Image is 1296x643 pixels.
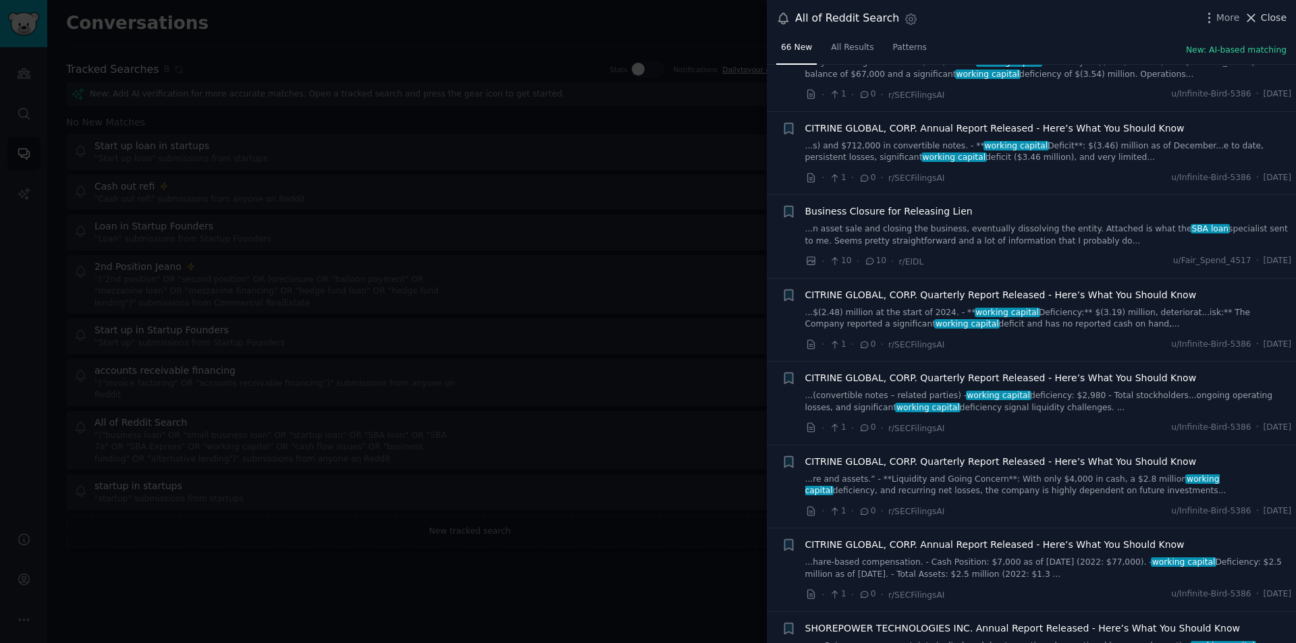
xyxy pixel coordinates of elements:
span: u/Infinite-Bird-5386 [1171,172,1251,184]
a: ... by Financing Activities:** $123,000 - **working capitalDeficiency:** $(3.54) million (as of [... [805,57,1292,80]
button: Close [1244,11,1287,25]
span: · [821,337,824,352]
span: · [881,88,884,102]
span: · [821,421,824,435]
a: SHOREPOWER TECHNOLOGIES INC. Annual Report Released - Here’s What You Should Know [805,621,1241,636]
a: 66 New [776,37,817,65]
span: · [821,254,824,269]
a: ...hare-based compensation. - Cash Position: $7,000 as of [DATE] (2022: $77,000). -working capita... [805,557,1292,580]
span: · [1256,505,1259,518]
span: r/SECFilingsAI [888,424,945,433]
span: · [821,171,824,185]
span: · [821,88,824,102]
span: working capital [895,403,961,412]
span: r/SECFilingsAI [888,173,945,183]
span: · [1256,588,1259,600]
span: u/Fair_Spend_4517 [1173,255,1251,267]
span: r/SECFilingsAI [888,340,945,350]
span: working capital [934,319,1000,329]
span: [DATE] [1264,588,1291,600]
span: · [881,421,884,435]
span: working capital [966,391,1031,400]
span: · [881,504,884,518]
span: [DATE] [1264,255,1291,267]
span: · [851,88,854,102]
span: · [851,504,854,518]
span: · [1256,88,1259,101]
span: 10 [864,255,886,267]
span: · [857,254,859,269]
a: ...$(2.48) million at the start of 2024. - **working capitalDeficiency:** $(3.19) million, deteri... [805,307,1292,331]
span: 1 [829,88,846,101]
span: SBA loan [1191,224,1230,233]
span: working capital [975,308,1040,317]
span: · [1256,422,1259,434]
span: working capital [1151,557,1216,567]
span: More [1216,11,1240,25]
span: · [881,337,884,352]
span: working capital [983,141,1049,150]
span: r/SECFilingsAI [888,507,945,516]
span: Close [1261,11,1287,25]
button: New: AI-based matching [1186,45,1287,57]
span: · [851,588,854,602]
span: [DATE] [1264,505,1291,518]
span: r/SECFilingsAI [888,90,945,100]
span: · [891,254,894,269]
span: u/Infinite-Bird-5386 [1171,588,1251,600]
span: · [1256,339,1259,351]
span: 0 [859,588,875,600]
span: u/Infinite-Bird-5386 [1171,339,1251,351]
span: · [851,171,854,185]
span: u/Infinite-Bird-5386 [1171,505,1251,518]
span: 0 [859,505,875,518]
span: 66 New [781,42,812,54]
span: · [821,504,824,518]
span: [DATE] [1264,172,1291,184]
span: 10 [829,255,851,267]
span: · [1256,172,1259,184]
span: · [851,421,854,435]
a: CITRINE GLOBAL, CORP. Annual Report Released - Here’s What You Should Know [805,538,1185,552]
a: ...n asset sale and closing the business, eventually dissolving the entity. Attached is what theS... [805,223,1292,247]
span: 0 [859,172,875,184]
button: More [1202,11,1240,25]
span: [DATE] [1264,422,1291,434]
span: · [881,171,884,185]
span: 0 [859,422,875,434]
span: working capital [921,152,987,162]
span: 1 [829,339,846,351]
a: CITRINE GLOBAL, CORP. Annual Report Released - Here’s What You Should Know [805,121,1185,136]
a: Patterns [888,37,932,65]
span: [DATE] [1264,339,1291,351]
span: r/SECFilingsAI [888,590,945,600]
span: 0 [859,88,875,101]
span: Patterns [893,42,927,54]
a: CITRINE GLOBAL, CORP. Quarterly Report Released - Here’s What You Should Know [805,371,1197,385]
a: ...(convertible notes – related parties) -working capitaldeficiency: $2,980 - Total stockholders.... [805,390,1292,414]
span: 1 [829,172,846,184]
span: [DATE] [1264,88,1291,101]
span: 1 [829,505,846,518]
a: Business Closure for Releasing Lien [805,204,973,219]
span: · [851,337,854,352]
span: u/Infinite-Bird-5386 [1171,88,1251,101]
div: All of Reddit Search [795,10,899,27]
a: CITRINE GLOBAL, CORP. Quarterly Report Released - Here’s What You Should Know [805,455,1197,469]
a: ...s) and $712,000 in convertible notes. - **working capitalDeficit**: $(3.46) million as of Dece... [805,140,1292,164]
span: u/Infinite-Bird-5386 [1171,422,1251,434]
span: working capital [955,69,1021,79]
a: ...re and assets.” - **Liquidity and Going Concern**: With only $4,000 in cash, a $2.8 millionwor... [805,474,1292,497]
span: 1 [829,422,846,434]
span: · [821,588,824,602]
a: CITRINE GLOBAL, CORP. Quarterly Report Released - Here’s What You Should Know [805,288,1197,302]
span: r/EIDL [899,257,924,267]
span: 1 [829,588,846,600]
